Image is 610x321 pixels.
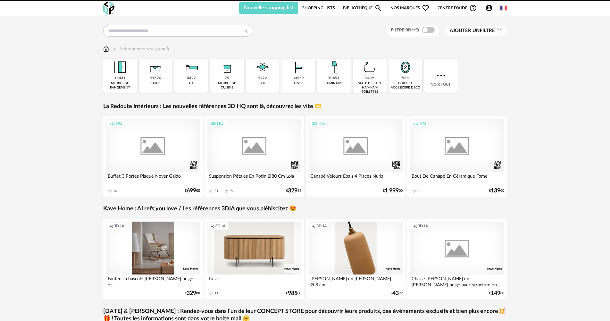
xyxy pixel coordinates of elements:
div: € 00 [286,291,301,296]
div: Licia [207,275,302,287]
div: 1272 [258,76,267,81]
img: Sol.png [254,59,271,76]
button: Ajouter unfiltre Filter icon [445,26,507,36]
span: Magnify icon [374,4,382,12]
span: Creation icon [109,224,113,229]
div: 11 [214,291,218,296]
div: € 99 [390,291,403,296]
a: Creation icon 3D IA Fauteuil à bascule [PERSON_NAME] beige et... €32900 [103,219,203,299]
div: 10 [113,189,117,193]
div: meuble de rangement [105,81,135,90]
a: Kave Home : AI refs you love / Les références 3DIA que vous plébiscitez 😍 [103,205,296,213]
span: 149 [491,291,500,296]
img: Table.png [147,59,164,76]
a: 3D HQ Bout De Canapé En Céramique Fome 11 €13900 [407,116,507,197]
a: 3D HQ Buffet 3 Portes Plaqué Noyer Galdo 10 €69900 [103,116,203,197]
div: 15 [229,189,233,193]
span: 699 [187,189,196,193]
span: 329 [187,291,196,296]
div: 3D HQ [208,119,226,128]
span: 3D IA [418,224,428,229]
div: 3D HQ [410,119,429,128]
div: 7001 [401,76,410,81]
span: Creation icon [413,224,417,229]
span: 329 [288,189,297,193]
a: 3D HQ Canapé Velours Épais 4 Places Nuria €1 99900 [306,116,406,197]
span: 1 999 [385,189,399,193]
div: Sélectionner une famille [112,45,171,53]
div: 33559 [293,76,304,81]
div: luminaire [325,81,343,86]
div: meuble de cuisine [212,81,242,90]
div: 3D HQ [106,119,125,128]
span: Account Circle icon [485,4,493,12]
div: Chaise [PERSON_NAME] en [PERSON_NAME] beige avec structure en... [410,275,504,287]
span: 3D IA [316,224,327,229]
a: Creation icon 3D IA Chaise [PERSON_NAME] en [PERSON_NAME] beige avec structure en... €14900 [407,219,507,299]
span: 985 [288,291,297,296]
div: [PERSON_NAME] en [PERSON_NAME] Ø 8 cm [309,275,403,287]
img: Luminaire.png [325,59,343,76]
span: 43 [392,291,399,296]
img: svg+xml;base64,PHN2ZyB3aWR0aD0iMTYiIGhlaWdodD0iMTYiIHZpZXdCb3g9IjAgMCAxNiAxNiIgZmlsbD0ibm9uZSIgeG... [112,45,117,53]
span: Heart Outline icon [422,4,430,12]
span: Ajouter un [450,28,480,33]
div: 11676 [150,76,161,81]
div: Fauteuil à bascule [PERSON_NAME] beige et... [106,275,200,287]
img: Rangement.png [218,59,236,76]
span: filtre [450,28,495,34]
div: € 00 [383,189,403,193]
img: Miroir.png [397,59,414,76]
div: € 00 [185,291,200,296]
span: Filtre 3D HQ [391,28,419,32]
span: Nos marques [390,2,430,14]
div: 4427 [187,76,196,81]
div: € 00 [489,291,504,296]
img: Salle%20de%20bain.png [361,59,378,76]
img: more.7b13dc1.svg [435,70,447,81]
div: 11 [417,189,421,193]
span: Filter icon [495,28,502,34]
div: Buffet 3 Portes Plaqué Noyer Galdo [106,172,200,185]
span: Nouvelle shopping list [244,5,294,10]
a: Shopping Lists [302,2,335,14]
div: € 00 [489,189,504,193]
div: assise [293,81,303,86]
div: 31 [214,189,218,193]
a: Creation icon 3D IA Licia 11 €98500 [205,219,305,299]
div: Canapé Velours Épais 4 Places Nuria [309,172,403,185]
a: 3D HQ Suspension Pétales En Rotin Ø80 Cm Lola 31 Download icon 15 €32999 [205,116,305,197]
div: Bout De Canapé En Céramique Fome [410,172,504,185]
div: 75 [225,76,229,81]
span: 3D IA [215,224,226,229]
img: Literie.png [183,59,200,76]
span: 139 [491,189,500,193]
img: OXP [103,2,114,15]
img: Meuble%20de%20rangement.png [111,59,129,76]
span: Help Circle Outline icon [469,4,477,12]
div: 10451 [328,76,339,81]
span: 3D IA [114,224,124,229]
a: La Redoute Intérieurs : Les nouvelles références 3D HQ sont là, découvrez les vite 🫶 [103,103,322,110]
div: lit [189,81,194,86]
span: Creation icon [211,224,214,229]
div: 11441 [114,76,126,81]
div: sol [260,81,265,86]
span: Download icon [224,189,229,193]
div: € 00 [185,189,200,193]
div: 3D HQ [309,119,328,128]
img: svg+xml;base64,PHN2ZyB3aWR0aD0iMTYiIGhlaWdodD0iMTciIHZpZXdCb3g9IjAgMCAxNiAxNyIgZmlsbD0ibm9uZSIgeG... [103,45,109,53]
div: salle de bain hammam toilettes [355,81,385,94]
div: € 99 [286,189,301,193]
img: fr [500,4,507,12]
a: Creation icon 3D IA [PERSON_NAME] en [PERSON_NAME] Ø 8 cm €4399 [306,219,406,299]
button: Nouvelle shopping list [239,2,298,14]
span: Creation icon [312,224,316,229]
div: Voir tout [424,59,458,93]
div: 2409 [365,76,374,81]
div: Suspension Pétales En Rotin Ø80 Cm Lola [207,172,302,185]
span: Account Circle icon [485,4,496,12]
a: BibliothèqueMagnify icon [343,2,382,14]
div: table [151,81,160,86]
img: Assise.png [290,59,307,76]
